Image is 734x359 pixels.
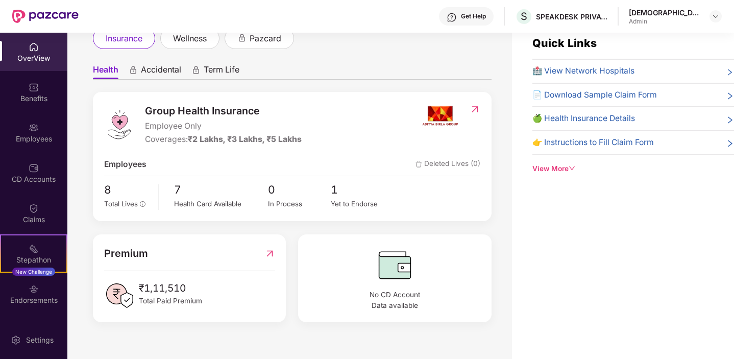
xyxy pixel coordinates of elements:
[268,181,331,198] span: 0
[532,136,654,149] span: 👉 Instructions to Fill Claim Form
[569,165,576,172] span: down
[12,10,79,23] img: New Pazcare Logo
[536,12,607,21] div: SPEAKDESK PRIVATE LIMITED
[726,91,734,102] span: right
[237,33,247,42] div: animation
[415,161,422,167] img: deleteIcon
[104,280,135,311] img: PaidPremiumIcon
[726,67,734,78] span: right
[174,199,268,209] div: Health Card Available
[29,244,39,254] img: svg+xml;base64,PHN2ZyB4bWxucz0iaHR0cDovL3d3dy53My5vcmcvMjAwMC9zdmciIHdpZHRoPSIyMSIgaGVpZ2h0PSIyMC...
[106,32,142,45] span: insurance
[145,120,302,133] span: Employee Only
[93,64,118,79] span: Health
[145,103,302,119] span: Group Health Insurance
[139,296,202,306] span: Total Paid Premium
[421,103,459,129] img: insurerIcon
[12,268,55,276] div: New Challenge
[461,12,486,20] div: Get Help
[521,10,527,22] span: S
[29,42,39,52] img: svg+xml;base64,PHN2ZyBpZD0iSG9tZSIgeG1sbnM9Imh0dHA6Ly93d3cudzMub3JnLzIwMDAvc3ZnIiB3aWR0aD0iMjAiIG...
[29,203,39,213] img: svg+xml;base64,PHN2ZyBpZD0iQ2xhaW0iIHhtbG5zPSJodHRwOi8vd3d3LnczLm9yZy8yMDAwL3N2ZyIgd2lkdGg9IjIwIi...
[104,181,151,198] span: 8
[129,65,138,75] div: animation
[264,246,275,261] img: RedirectIcon
[447,12,457,22] img: svg+xml;base64,PHN2ZyBpZD0iSGVscC0zMngzMiIgeG1sbnM9Imh0dHA6Ly93d3cudzMub3JnLzIwMDAvc3ZnIiB3aWR0aD...
[23,335,57,345] div: Settings
[331,199,394,209] div: Yet to Endorse
[145,133,302,146] div: Coverages:
[309,290,480,312] span: No CD Account Data available
[104,109,135,140] img: logo
[140,201,146,207] span: info-circle
[712,12,720,20] img: svg+xml;base64,PHN2ZyBpZD0iRHJvcGRvd24tMzJ4MzIiIHhtbG5zPSJodHRwOi8vd3d3LnczLm9yZy8yMDAwL3N2ZyIgd2...
[726,138,734,149] span: right
[139,280,202,296] span: ₹1,11,510
[204,64,239,79] span: Term Life
[141,64,181,79] span: Accidental
[470,104,480,114] img: RedirectIcon
[415,158,480,171] span: Deleted Lives (0)
[11,335,21,345] img: svg+xml;base64,PHN2ZyBpZD0iU2V0dGluZy0yMHgyMCIgeG1sbnM9Imh0dHA6Ly93d3cudzMub3JnLzIwMDAvc3ZnIiB3aW...
[268,199,331,209] div: In Process
[29,163,39,173] img: svg+xml;base64,PHN2ZyBpZD0iQ0RfQWNjb3VudHMiIGRhdGEtbmFtZT0iQ0QgQWNjb3VudHMiIHhtbG5zPSJodHRwOi8vd3...
[309,246,480,284] img: CDBalanceIcon
[331,181,394,198] span: 1
[104,200,138,208] span: Total Lives
[532,89,657,102] span: 📄 Download Sample Claim Form
[532,65,634,78] span: 🏥 View Network Hospitals
[532,112,635,125] span: 🍏 Health Insurance Details
[174,181,268,198] span: 7
[629,8,700,17] div: [DEMOGRAPHIC_DATA][PERSON_NAME]
[532,36,597,50] span: Quick Links
[29,284,39,294] img: svg+xml;base64,PHN2ZyBpZD0iRW5kb3JzZW1lbnRzIiB4bWxucz0iaHR0cDovL3d3dy53My5vcmcvMjAwMC9zdmciIHdpZH...
[191,65,201,75] div: animation
[1,255,66,265] div: Stepathon
[532,163,734,174] div: View More
[629,17,700,26] div: Admin
[29,123,39,133] img: svg+xml;base64,PHN2ZyBpZD0iRW1wbG95ZWVzIiB4bWxucz0iaHR0cDovL3d3dy53My5vcmcvMjAwMC9zdmciIHdpZHRoPS...
[726,114,734,125] span: right
[29,82,39,92] img: svg+xml;base64,PHN2ZyBpZD0iQmVuZWZpdHMiIHhtbG5zPSJodHRwOi8vd3d3LnczLm9yZy8yMDAwL3N2ZyIgd2lkdGg9Ij...
[104,246,148,261] span: Premium
[250,32,281,45] span: pazcard
[173,32,207,45] span: wellness
[188,134,302,144] span: ₹2 Lakhs, ₹3 Lakhs, ₹5 Lakhs
[104,158,146,171] span: Employees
